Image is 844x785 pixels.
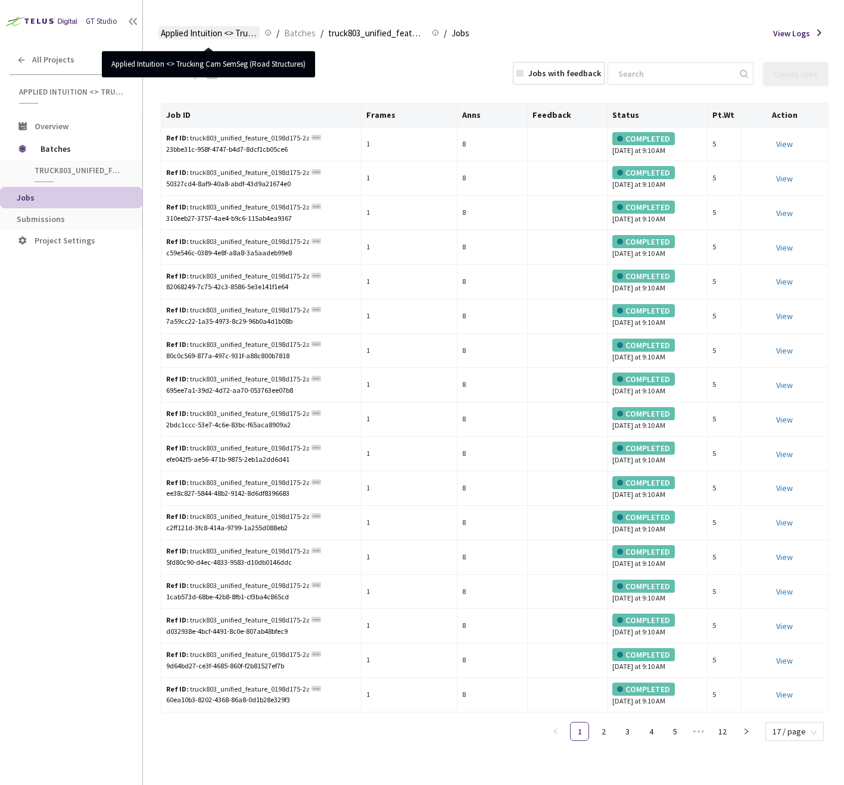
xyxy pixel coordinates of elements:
td: 5 [708,196,741,230]
td: 5 [708,127,741,162]
span: Batches [284,26,316,40]
td: 5 [708,334,741,368]
div: truck803_unified_feature_0198d175-2a06-7893-9bd4-5d19f3eed9df_1755660979039310848_175566099904076... [166,477,309,489]
td: 8 [457,265,527,299]
b: Ref ID: [166,409,189,418]
div: d032938e-4bcf-4491-8c0e-807ab48bfec9 [166,626,356,637]
b: Ref ID: [166,581,189,590]
div: GT Studio [86,16,117,27]
td: 8 [457,575,527,609]
th: Status [608,104,708,127]
a: 5 [666,723,684,740]
td: 5 [708,402,741,437]
a: View [776,483,793,493]
td: 1 [362,299,457,334]
div: 60ea10b3-8202-4368-86a8-0d1b28e329f3 [166,695,356,706]
div: COMPLETED [612,511,675,524]
li: 5 [665,722,684,741]
td: 5 [708,299,741,334]
div: [DATE] at 9:10 AM [612,511,702,535]
div: COMPLETED [612,201,675,214]
div: [DATE] at 9:10 AM [612,270,702,294]
li: 3 [618,722,637,741]
a: View [776,689,793,700]
span: All Projects [32,55,74,65]
a: Batches [282,26,318,39]
a: View [776,139,793,149]
b: Ref ID: [166,512,189,521]
span: truck803_unified_feature_0198d175-2a06-7893-9bd4-5d19f3eed9df_1755660979039310848_175566099904076... [35,165,123,176]
div: [DATE] at 9:10 AM [612,580,702,604]
a: View [776,517,793,528]
span: right [743,728,750,735]
td: 8 [457,678,527,712]
a: View [776,414,793,425]
td: 1 [362,368,457,402]
td: 8 [457,334,527,368]
td: 1 [362,230,457,265]
td: 8 [457,643,527,678]
td: 5 [708,437,741,471]
div: [DATE] at 9:10 AM [612,166,702,190]
li: 12 [713,722,732,741]
div: COMPLETED [612,270,675,283]
span: View Logs [773,27,810,39]
div: COMPLETED [612,339,675,352]
a: 2 [594,723,612,740]
th: Action [741,104,829,127]
a: 3 [618,723,636,740]
div: truck803_unified_feature_0198d175-2a06-7893-9bd4-5d19f3eed9df_1755660979039310848_175566099904076... [166,236,309,248]
li: Previous Page [546,722,565,741]
div: truck803_unified_feature_0198d175-2a06-7893-9bd4-5d19f3eed9df_1755660979039310848_175566099904076... [166,684,309,695]
li: Next Page [737,722,756,741]
div: COMPLETED [612,235,675,248]
td: 1 [362,196,457,230]
div: COMPLETED [612,476,675,489]
div: [DATE] at 9:10 AM [612,339,702,363]
div: Jobs with feedback [528,67,601,79]
div: c2ff121d-3fc8-414a-9799-1a255d088eb2 [166,523,356,534]
div: Create Jobs [774,69,818,79]
div: 1cab573d-68be-42b8-8fb1-cf3ba4c865cd [166,592,356,603]
td: 5 [708,609,741,643]
td: 1 [362,471,457,506]
b: Ref ID: [166,202,189,211]
div: [DATE] at 9:10 AM [612,442,702,466]
b: Ref ID: [166,374,189,383]
div: COMPLETED [612,132,675,145]
td: 5 [708,678,741,712]
div: 23bbe31c-958f-4747-b4d7-8dcf1cb05ce6 [166,144,356,155]
td: 1 [362,609,457,643]
li: Next 5 Pages [689,722,708,741]
div: 5fd80c90-d4ec-4833-9583-d10db0146ddc [166,557,356,568]
div: 199 Jobs [224,68,256,80]
li: 4 [641,722,661,741]
div: COMPLETED [612,580,675,593]
div: truck803_unified_feature_0198d175-2a06-7893-9bd4-5d19f3eed9df_1755660979039310848_175566099904076... [166,271,309,282]
td: 1 [362,678,457,712]
div: truck803_unified_feature_0198d175-2a06-7893-9bd4-5d19f3eed9df_1755660979039310848_175566099904076... [166,615,309,626]
div: COMPLETED [612,648,675,661]
li: 2 [594,722,613,741]
span: Submissions [17,214,65,224]
span: truck803_unified_feature_0198d175-2a06-7893-9bd4-5d19f3eed9df_1755660979039310848_175566099904076... [328,26,425,40]
b: Ref ID: [166,546,189,555]
div: Jobs [161,65,185,82]
td: 5 [708,575,741,609]
div: truck803_unified_feature_0198d175-2a06-7893-9bd4-5d19f3eed9df_1755660979039310848_175566099904076... [166,202,309,213]
a: 4 [642,723,660,740]
div: COMPLETED [612,166,675,179]
div: COMPLETED [612,683,675,696]
span: Applied Intuition <> Trucking Cam SemSeg (Road Structures) [19,87,126,97]
div: COMPLETED [612,614,675,627]
a: View [776,345,793,356]
b: Ref ID: [166,684,189,693]
td: 1 [362,127,457,162]
td: 1 [362,540,457,575]
b: Ref ID: [166,168,189,177]
td: 1 [362,161,457,196]
span: 17 / page [773,723,817,740]
td: 1 [362,506,457,540]
div: truck803_unified_feature_0198d175-2a06-7893-9bd4-5d19f3eed9df_1755660979039310848_175566099904076... [166,167,309,179]
a: View [776,311,793,321]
